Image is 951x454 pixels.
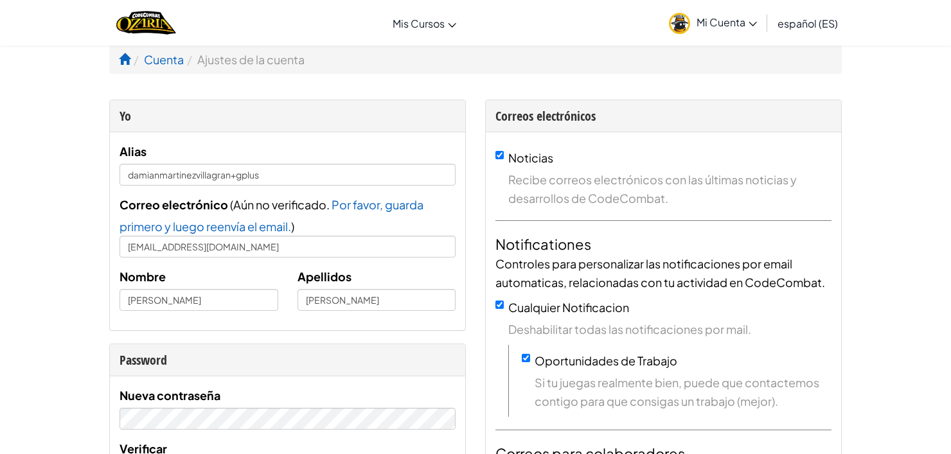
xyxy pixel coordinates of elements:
a: Mi Cuenta [662,3,763,43]
img: avatar [669,13,690,34]
span: Correo electrónico [120,197,228,212]
span: Mi Cuenta [697,15,757,29]
a: español (ES) [771,6,844,40]
span: ) [291,219,294,234]
span: español (ES) [778,17,838,30]
span: Mis Cursos [393,17,445,30]
a: Ozaria by CodeCombat logo [116,10,176,36]
div: Yo [120,107,456,125]
label: Alias [120,142,147,161]
label: Cualquier Notificacion [508,300,629,315]
label: Nueva contraseña [120,386,220,405]
span: Si tu juegas realmente bien, puede que contactemos contigo para que consigas un trabajo (mejor). [535,373,831,410]
label: Noticias [508,150,553,165]
h4: Notificationes [495,234,831,254]
span: Recibe correos electrónicos con las últimas noticias y desarrollos de CodeCombat. [508,170,831,207]
label: Nombre [120,267,166,286]
label: Oportunidades de Trabajo [535,353,677,368]
span: Deshabilitar todas las notificaciones por mail. [508,320,831,338]
div: Correos electrónicos [495,107,831,125]
label: Apellidos [298,267,351,286]
span: Aún no verificado. [233,197,332,212]
span: ( [228,197,233,212]
a: Cuenta [144,52,184,67]
a: Mis Cursos [386,6,463,40]
span: Controles para personalizar las notificaciones por email automaticas, relacionadas con tu activid... [495,256,825,290]
img: Home [116,10,176,36]
div: Password [120,351,456,369]
li: Ajustes de la cuenta [184,50,305,69]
